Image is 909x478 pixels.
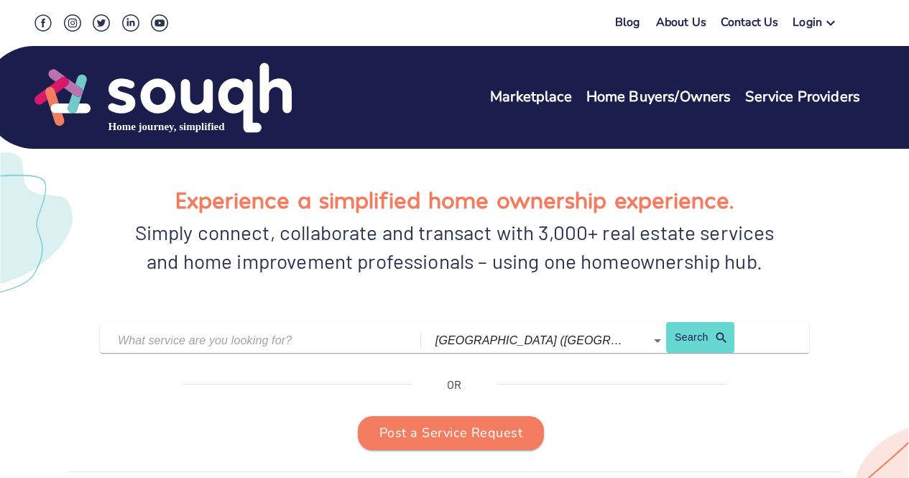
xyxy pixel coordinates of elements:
a: About Us [656,14,706,35]
h1: Experience a simplified home ownership experience. [175,181,734,218]
img: Instagram Social Icon [64,14,81,32]
img: Facebook Social Icon [34,14,52,32]
p: OR [447,376,461,393]
img: Souqh Logo [34,61,292,134]
a: Marketplace [490,87,572,108]
div: Simply connect, collaborate and transact with 3,000+ real estate services and home improvement pr... [132,218,777,275]
div: Login [793,14,822,35]
input: Which city? [435,329,626,351]
span: Post a Service Request [379,422,522,445]
a: Home Buyers/Owners [586,87,732,108]
img: LinkedIn Social Icon [122,14,139,32]
button: Post a Service Request [358,416,544,451]
input: What service are you looking for? [118,329,384,351]
img: Youtube Social Icon [151,14,168,32]
a: Contact Us [721,14,779,35]
img: Twitter Social Icon [93,14,110,32]
a: Service Providers [745,87,860,108]
a: Blog [615,14,640,30]
button: Open [647,331,668,351]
